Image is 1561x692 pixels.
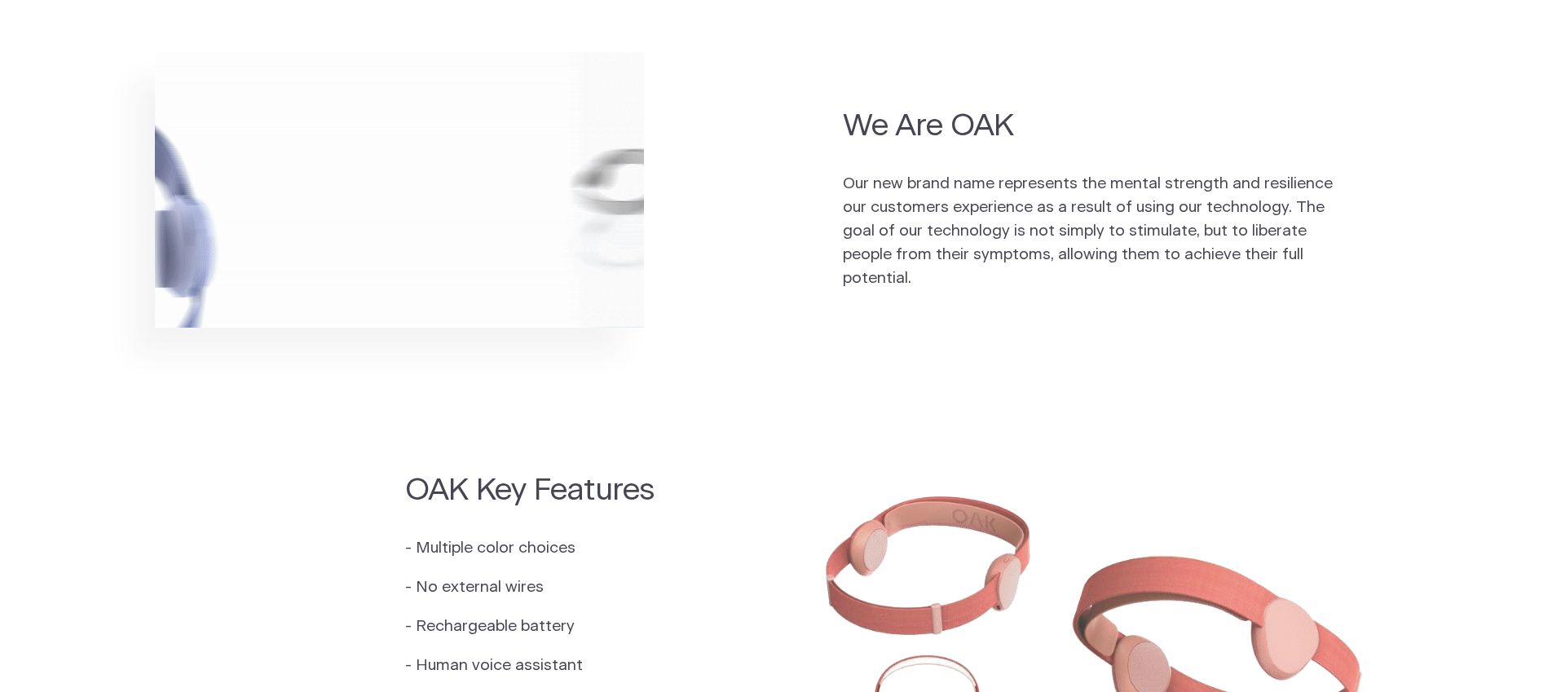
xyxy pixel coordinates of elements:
p: - Human voice assistant [405,655,655,678]
p: - Rechargeable battery [405,615,655,639]
p: - Multiple color choices [405,537,655,561]
h2: OAK Key Features [405,469,655,511]
p: - No external wires [405,576,655,600]
h2: We Are OAK [843,105,1343,147]
p: Our new brand name represents the mental strength and resilience our customers experience as a re... [843,173,1343,290]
